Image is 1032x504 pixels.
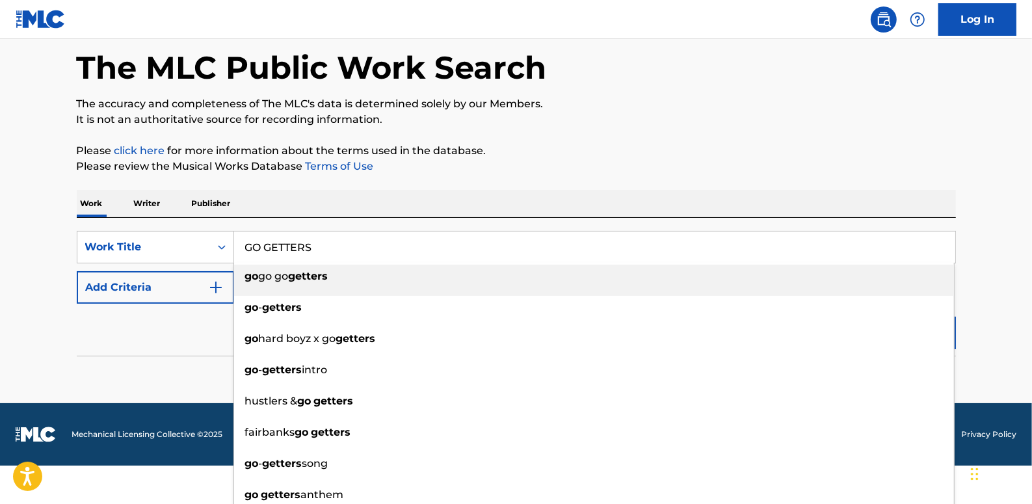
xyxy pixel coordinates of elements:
[245,301,259,313] strong: go
[261,488,301,501] strong: getters
[263,457,302,470] strong: getters
[263,301,302,313] strong: getters
[302,457,328,470] span: song
[910,12,925,27] img: help
[245,488,259,501] strong: go
[871,7,897,33] a: Public Search
[245,364,259,376] strong: go
[295,426,309,438] strong: go
[967,442,1032,504] iframe: Chat Widget
[876,12,892,27] img: search
[77,271,234,304] button: Add Criteria
[971,455,979,494] div: Drag
[302,364,328,376] span: intro
[259,332,336,345] span: hard boyz x go
[208,280,224,295] img: 9d2ae6d4665cec9f34b9.svg
[314,395,354,407] strong: getters
[245,332,259,345] strong: go
[259,270,289,282] span: go go
[130,190,165,217] p: Writer
[289,270,328,282] strong: getters
[303,160,374,172] a: Terms of Use
[114,144,165,157] a: click here
[905,7,931,33] div: Help
[336,332,376,345] strong: getters
[245,270,259,282] strong: go
[245,457,259,470] strong: go
[77,96,956,112] p: The accuracy and completeness of The MLC's data is determined solely by our Members.
[77,112,956,127] p: It is not an authoritative source for recording information.
[298,395,311,407] strong: go
[245,395,298,407] span: hustlers &
[245,426,295,438] span: fairbanks
[77,143,956,159] p: Please for more information about the terms used in the database.
[311,426,351,438] strong: getters
[16,10,66,29] img: MLC Logo
[77,231,956,356] form: Search Form
[259,457,263,470] span: -
[263,364,302,376] strong: getters
[961,429,1016,440] a: Privacy Policy
[259,364,263,376] span: -
[85,239,202,255] div: Work Title
[77,159,956,174] p: Please review the Musical Works Database
[16,427,56,442] img: logo
[77,48,547,87] h1: The MLC Public Work Search
[259,301,263,313] span: -
[77,190,107,217] p: Work
[938,3,1016,36] a: Log In
[72,429,222,440] span: Mechanical Licensing Collective © 2025
[188,190,235,217] p: Publisher
[301,488,344,501] span: anthem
